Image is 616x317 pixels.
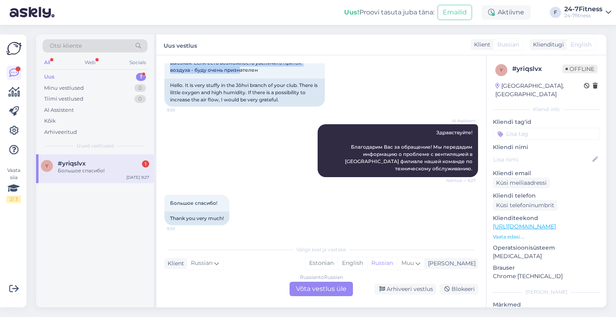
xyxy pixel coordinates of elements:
[50,42,82,50] span: Otsi kliente
[493,301,600,309] p: Märkmed
[142,160,149,168] div: 1
[493,178,550,188] div: Küsi meiliaadressi
[44,95,83,103] div: Tiimi vestlused
[126,174,149,180] div: [DATE] 9:27
[290,282,353,296] div: Võta vestlus üle
[493,169,600,178] p: Kliendi email
[550,7,561,18] div: F
[446,118,476,124] span: AI Assistent
[482,5,531,20] div: Aktiivne
[493,155,591,164] input: Lisa nimi
[375,284,436,295] div: Arhiveeri vestlus
[58,167,149,174] div: Большое спасибо!
[401,259,414,267] span: Muu
[6,196,21,203] div: 2 / 3
[167,107,197,113] span: 9:26
[425,259,476,268] div: [PERSON_NAME]
[164,212,229,225] div: Thank you very much!
[164,259,184,268] div: Klient
[493,223,556,230] a: [URL][DOMAIN_NAME]
[493,118,600,126] p: Kliendi tag'id
[128,57,148,68] div: Socials
[571,40,592,49] span: English
[562,65,598,73] span: Offline
[344,8,359,16] b: Uus!
[493,106,600,113] div: Kliendi info
[493,214,600,222] p: Klienditeekond
[191,259,213,268] span: Russian
[43,57,52,68] div: All
[136,73,146,81] div: 1
[305,257,338,269] div: Estonian
[167,226,197,232] span: 9:30
[6,41,22,56] img: Askly Logo
[58,160,86,167] span: #yriqslvx
[493,233,600,240] p: Vaata edasi ...
[564,6,611,19] a: 24-7Fitness24-7fitness
[530,40,564,49] div: Klienditugi
[6,167,21,203] div: Vaata siia
[493,128,600,140] input: Lisa tag
[44,84,84,92] div: Minu vestlused
[164,79,325,107] div: Hello. It is very stuffy in the Jõhvi branch of your club. There is little oxygen and high humidi...
[493,244,600,252] p: Operatsioonisüsteem
[44,106,74,114] div: AI Assistent
[134,95,146,103] div: 0
[338,257,367,269] div: English
[83,57,97,68] div: Web
[497,40,519,49] span: Russian
[164,39,197,50] label: Uus vestlus
[495,82,584,99] div: [GEOGRAPHIC_DATA], [GEOGRAPHIC_DATA]
[493,264,600,272] p: Brauser
[44,73,55,81] div: Uus
[44,117,56,125] div: Kõik
[440,284,478,295] div: Blokeeri
[170,200,217,206] span: Большое спасибо!
[471,40,490,49] div: Klient
[367,257,397,269] div: Russian
[564,12,602,19] div: 24-7fitness
[134,84,146,92] div: 0
[493,143,600,151] p: Kliendi nimi
[77,142,114,149] span: Uued vestlused
[493,252,600,260] p: [MEDICAL_DATA]
[44,128,77,136] div: Arhiveeritud
[493,289,600,296] div: [PERSON_NAME]
[500,67,503,73] span: y
[344,8,434,17] div: Proovi tasuta juba täna:
[438,5,472,20] button: Emailid
[493,200,557,211] div: Küsi telefoninumbrit
[45,163,49,169] span: y
[564,6,602,12] div: 24-7Fitness
[164,246,478,253] div: Valige keel ja vastake
[512,64,562,74] div: # yriqslvx
[300,274,343,281] div: Russian to Russian
[493,192,600,200] p: Kliendi telefon
[493,272,600,281] p: Chrome [TECHNICAL_ID]
[446,178,476,184] span: Nähtud ✓ 9:27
